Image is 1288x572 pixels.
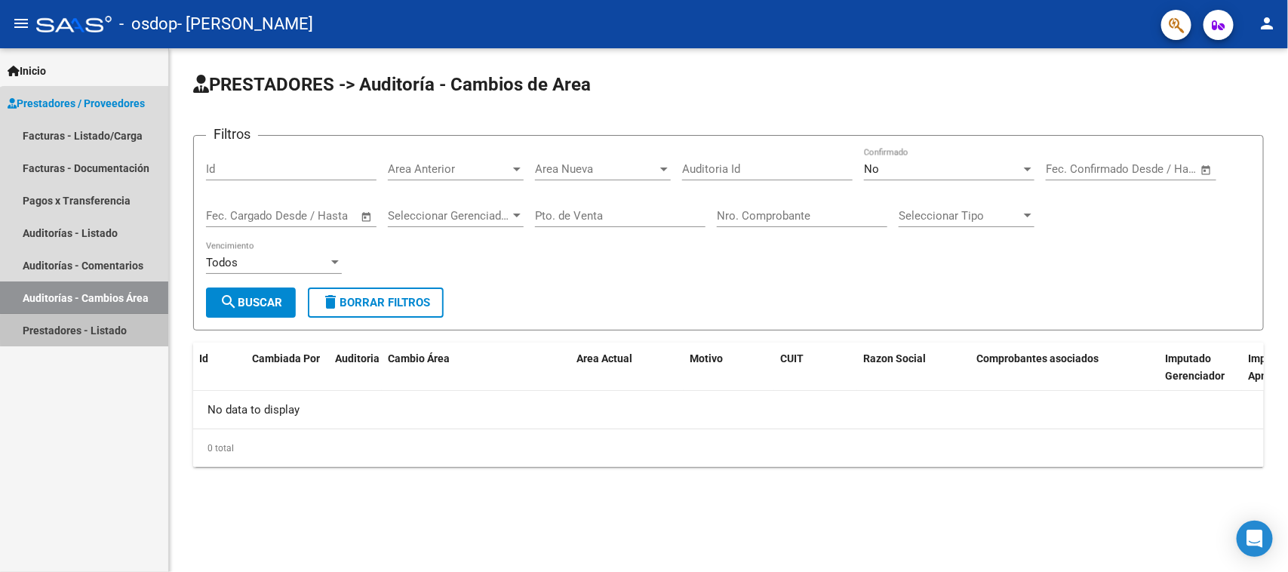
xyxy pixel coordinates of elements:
datatable-header-cell: Motivo [684,343,774,409]
div: No data to display [193,391,1264,429]
span: Area Anterior [388,162,510,176]
span: Seleccionar Tipo [899,209,1021,223]
input: Fecha fin [281,209,354,223]
span: PRESTADORES -> Auditoría - Cambios de Area [193,74,591,95]
mat-icon: person [1258,14,1276,32]
span: CUIT [780,352,804,364]
span: Id [199,352,208,364]
datatable-header-cell: Area Actual [570,343,684,409]
datatable-header-cell: Razon Social [857,343,970,409]
h3: Filtros [206,124,258,145]
button: Borrar Filtros [308,288,444,318]
div: 0 total [193,429,1264,467]
span: No [864,162,879,176]
span: - [PERSON_NAME] [177,8,313,41]
span: Razon Social [863,352,926,364]
button: Open calendar [358,208,376,226]
span: Imputado Gerenciador [1165,352,1225,382]
input: Fecha inicio [206,209,267,223]
datatable-header-cell: Cambiada Por [246,343,329,409]
span: Comprobantes asociados [976,352,1099,364]
div: Open Intercom Messenger [1237,521,1273,557]
mat-icon: delete [321,293,340,311]
span: Seleccionar Gerenciador [388,209,510,223]
span: Motivo [690,352,723,364]
button: Buscar [206,288,296,318]
span: Borrar Filtros [321,296,430,309]
mat-icon: search [220,293,238,311]
button: Open calendar [1198,161,1216,179]
span: Prestadores / Proveedores [8,95,145,112]
span: Inicio [8,63,46,79]
span: Area Nueva [535,162,657,176]
span: Area Actual [576,352,632,364]
span: Auditoria [335,352,380,364]
span: Cambio Área [388,352,450,364]
mat-icon: menu [12,14,30,32]
datatable-header-cell: Cambio Área [382,343,570,409]
datatable-header-cell: CUIT [774,343,857,409]
datatable-header-cell: Auditoria [329,343,382,409]
span: - osdop [119,8,177,41]
datatable-header-cell: Comprobantes asociados [970,343,1159,409]
span: Cambiada Por [252,352,320,364]
input: Fecha inicio [1046,162,1107,176]
datatable-header-cell: Imputado Gerenciador [1159,343,1242,409]
input: Fecha fin [1120,162,1194,176]
span: Todos [206,256,238,269]
span: Buscar [220,296,282,309]
datatable-header-cell: Id [193,343,246,409]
